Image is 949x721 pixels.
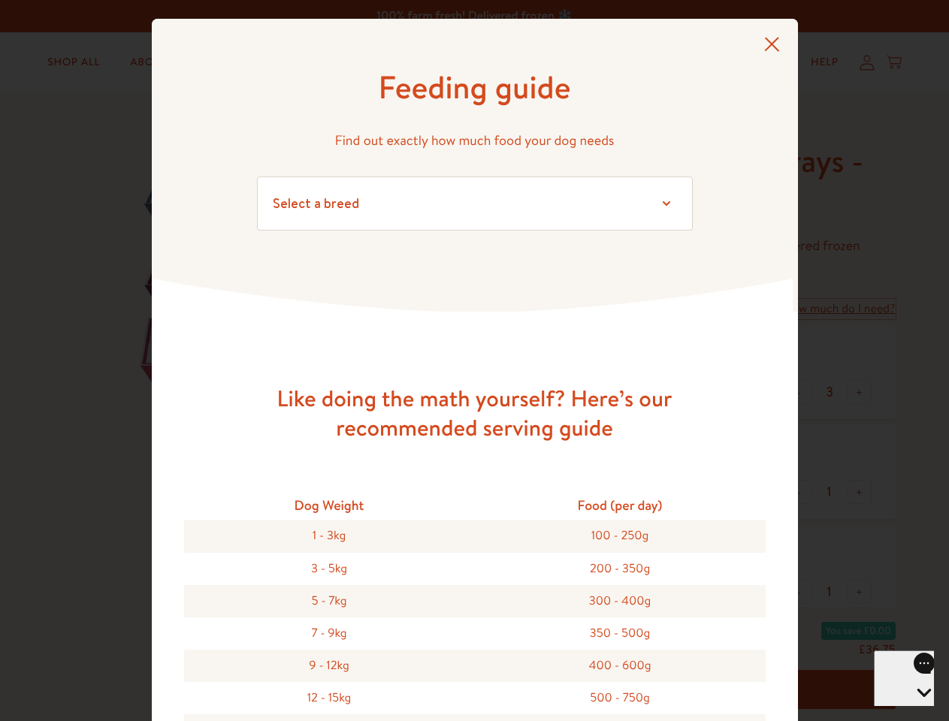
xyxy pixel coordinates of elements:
div: 3 - 5kg [184,553,475,585]
div: Food (per day) [475,490,766,520]
div: 400 - 600g [475,650,766,682]
div: 300 - 400g [475,585,766,617]
div: 500 - 750g [475,682,766,714]
div: 1 - 3kg [184,520,475,552]
h1: Feeding guide [257,67,693,108]
p: Find out exactly how much food your dog needs [257,129,693,152]
div: 7 - 9kg [184,617,475,650]
div: 5 - 7kg [184,585,475,617]
h3: Like doing the math yourself? Here’s our recommended serving guide [234,384,715,442]
div: Dog Weight [184,490,475,520]
iframe: Gorgias live chat messenger [874,650,934,706]
div: 9 - 12kg [184,650,475,682]
div: 200 - 350g [475,553,766,585]
div: 12 - 15kg [184,682,475,714]
div: 350 - 500g [475,617,766,650]
div: 100 - 250g [475,520,766,552]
